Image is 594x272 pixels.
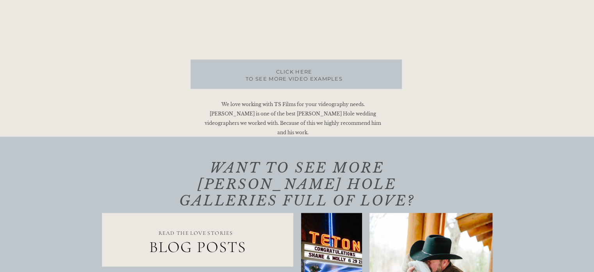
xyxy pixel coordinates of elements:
p: read THE LOVE STORIES [141,228,251,237]
a: CLICK HEREto see more video examples [233,68,355,88]
p: We love working with TS Films for your videography needs. [PERSON_NAME] is one of the best [PERSO... [203,100,384,138]
h2: want to see more [PERSON_NAME] Hole galleries full of love? [174,160,421,175]
h3: CLICK HERE to see more video examples [233,68,355,88]
a: blog posts [102,238,293,256]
